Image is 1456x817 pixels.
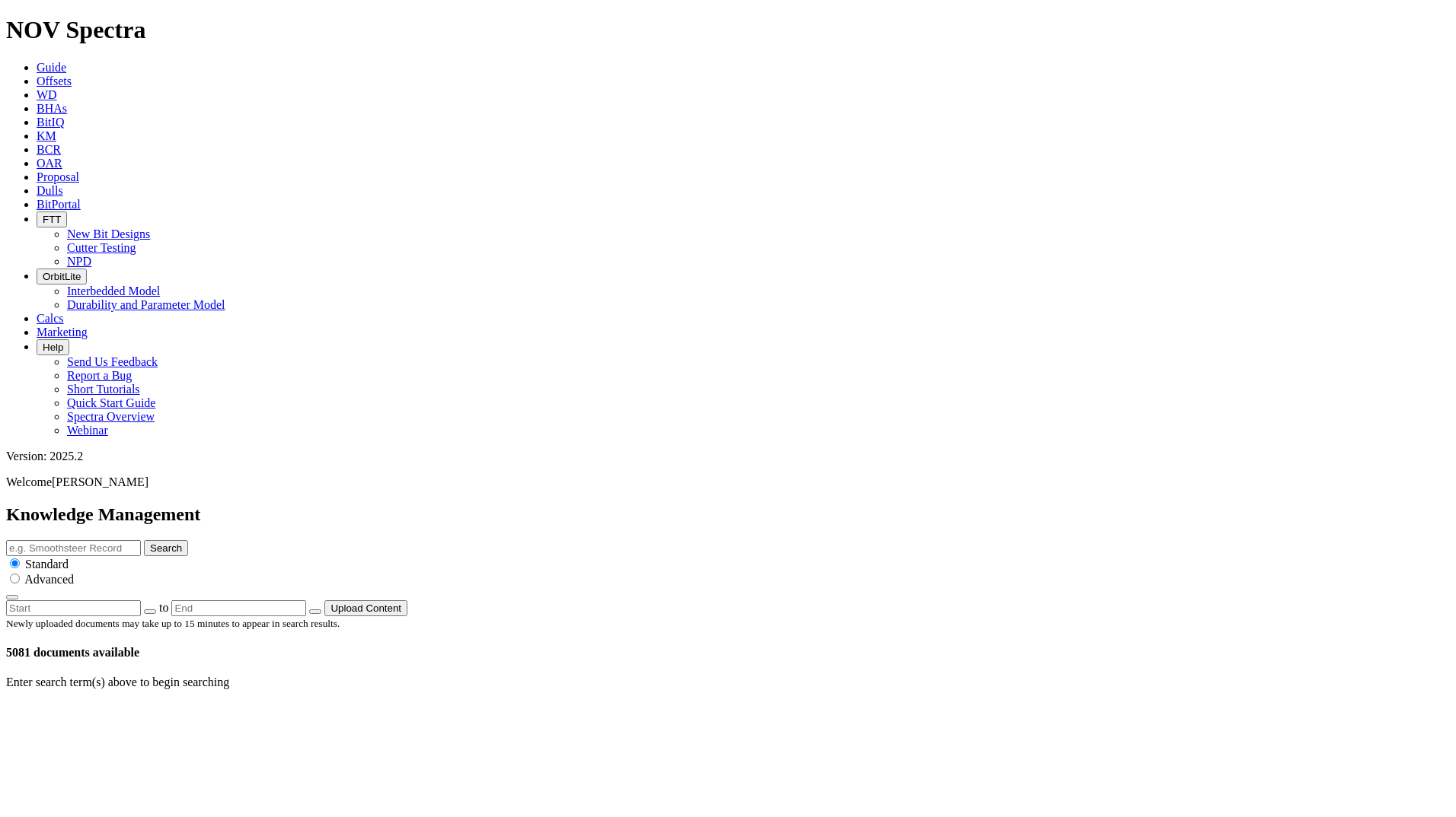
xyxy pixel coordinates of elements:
[43,342,63,353] span: Help
[6,600,141,616] input: Start
[67,355,158,368] a: Send Us Feedback
[37,75,72,87] a: Offsets
[37,88,57,101] a: WD
[67,241,136,254] a: Cutter Testing
[37,129,56,142] a: KM
[67,255,91,268] a: NPD
[6,646,1450,660] h4: 5081 documents available
[6,504,1450,525] h2: Knowledge Management
[37,102,67,115] a: BHAs
[67,424,108,437] a: Webinar
[67,227,150,240] a: New Bit Designs
[6,16,1450,44] h1: NOV Spectra
[37,326,88,339] a: Marketing
[324,600,407,616] button: Upload Content
[67,369,132,382] a: Report a Bug
[159,601,168,614] span: to
[37,339,69,355] button: Help
[67,298,225,311] a: Durability and Parameter Model
[6,450,1450,463] div: Version: 2025.2
[67,383,140,396] a: Short Tutorials
[52,475,148,488] span: [PERSON_NAME]
[144,540,188,556] button: Search
[37,269,87,285] button: OrbitLite
[25,558,69,571] span: Standard
[67,285,160,297] a: Interbedded Model
[43,271,81,282] span: OrbitLite
[37,157,62,170] a: OAR
[6,618,340,629] small: Newly uploaded documents may take up to 15 minutes to appear in search results.
[37,116,64,129] a: BitIQ
[67,396,155,409] a: Quick Start Guide
[37,170,79,183] a: Proposal
[6,540,141,556] input: e.g. Smoothsteer Record
[171,600,306,616] input: End
[37,184,63,197] a: Dulls
[6,475,1450,489] p: Welcome
[37,312,64,325] a: Calcs
[67,410,155,423] a: Spectra Overview
[43,214,61,225] span: FTT
[6,676,1450,689] p: Enter search term(s) above to begin searching
[37,61,66,74] a: Guide
[37,198,81,211] a: BitPortal
[24,573,74,586] span: Advanced
[37,211,67,227] button: FTT
[37,143,61,156] a: BCR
